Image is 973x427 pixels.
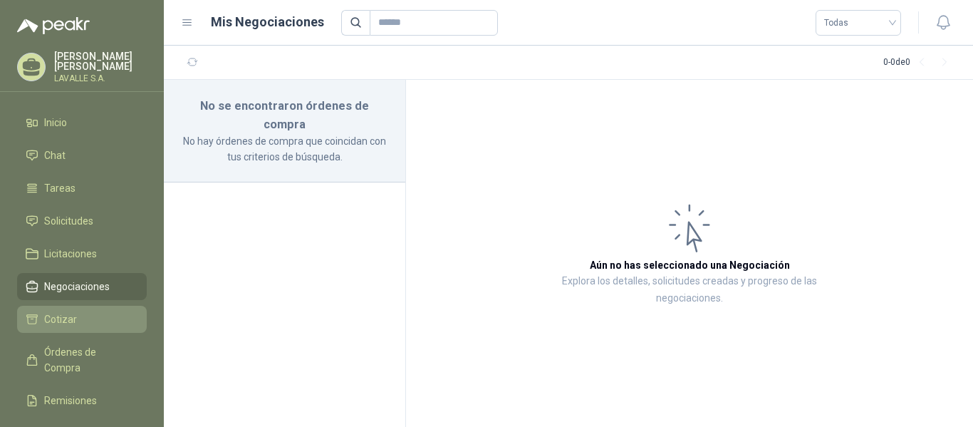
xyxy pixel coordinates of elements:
h3: No se encontraron órdenes de compra [181,97,388,133]
span: Tareas [44,180,76,196]
a: Órdenes de Compra [17,339,147,381]
span: Solicitudes [44,213,93,229]
h1: Mis Negociaciones [211,12,324,32]
a: Cotizar [17,306,147,333]
span: Licitaciones [44,246,97,262]
span: Cotizar [44,312,77,327]
h3: Aún no has seleccionado una Negociación [590,257,790,273]
p: No hay órdenes de compra que coincidan con tus criterios de búsqueda. [181,133,388,165]
img: Logo peakr [17,17,90,34]
span: Negociaciones [44,279,110,294]
a: Solicitudes [17,207,147,235]
div: 0 - 0 de 0 [883,51,956,74]
span: Inicio [44,115,67,130]
a: Negociaciones [17,273,147,300]
span: Remisiones [44,393,97,408]
a: Chat [17,142,147,169]
p: LAVALLE S.A. [54,74,147,83]
a: Licitaciones [17,240,147,267]
span: Chat [44,148,66,163]
p: Explora los detalles, solicitudes creadas y progreso de las negociaciones. [548,273,831,307]
a: Tareas [17,175,147,202]
a: Remisiones [17,387,147,414]
a: Inicio [17,109,147,136]
span: Todas [824,12,893,34]
span: Órdenes de Compra [44,344,133,376]
p: [PERSON_NAME] [PERSON_NAME] [54,51,147,71]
